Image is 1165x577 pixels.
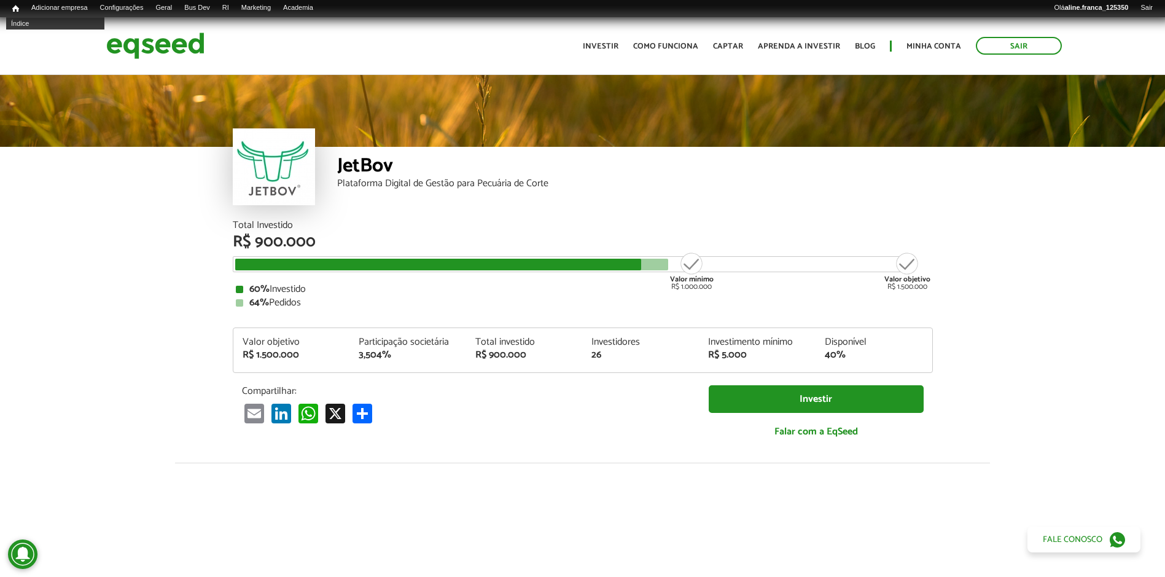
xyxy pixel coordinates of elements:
a: Início [6,3,25,15]
a: Email [242,403,267,423]
div: R$ 900.000 [475,350,574,360]
div: Plataforma Digital de Gestão para Pecuária de Corte [337,179,933,189]
a: Fale conosco [1027,527,1140,552]
div: Participação societária [359,337,457,347]
a: Aprenda a investir [758,42,840,50]
a: Investir [583,42,618,50]
a: X [323,403,348,423]
a: Sair [1134,3,1159,13]
div: Total Investido [233,221,933,230]
div: R$ 1.000.000 [669,251,715,291]
a: RI [216,3,235,13]
a: Academia [277,3,319,13]
a: Configurações [94,3,150,13]
a: Sair [976,37,1062,55]
div: Total investido [475,337,574,347]
a: Captar [713,42,743,50]
div: 26 [591,350,690,360]
a: Oláaline.franca_125350 [1048,3,1135,13]
a: Falar com a EqSeed [709,419,924,444]
a: Blog [855,42,875,50]
strong: aline.franca_125350 [1065,4,1129,11]
div: Investidores [591,337,690,347]
a: Minha conta [906,42,961,50]
a: Bus Dev [178,3,216,13]
div: R$ 900.000 [233,234,933,250]
span: Início [12,4,19,13]
div: R$ 1.500.000 [884,251,930,291]
div: JetBov [337,156,933,179]
strong: 64% [249,294,269,311]
a: Como funciona [633,42,698,50]
div: R$ 1.500.000 [243,350,341,360]
img: EqSeed [106,29,205,62]
div: Investimento mínimo [708,337,806,347]
p: Compartilhar: [242,385,690,397]
strong: Valor mínimo [670,273,714,285]
div: 3,504% [359,350,457,360]
a: WhatsApp [296,403,321,423]
div: 40% [825,350,923,360]
div: Valor objetivo [243,337,341,347]
a: LinkedIn [269,403,294,423]
div: Pedidos [236,298,930,308]
a: Geral [149,3,178,13]
a: Adicionar empresa [25,3,94,13]
strong: Valor objetivo [884,273,930,285]
div: R$ 5.000 [708,350,806,360]
a: Investir [709,385,924,413]
div: Investido [236,285,930,294]
strong: 60% [249,281,270,297]
div: Disponível [825,337,923,347]
a: Compartilhar [350,403,375,423]
a: Marketing [235,3,277,13]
